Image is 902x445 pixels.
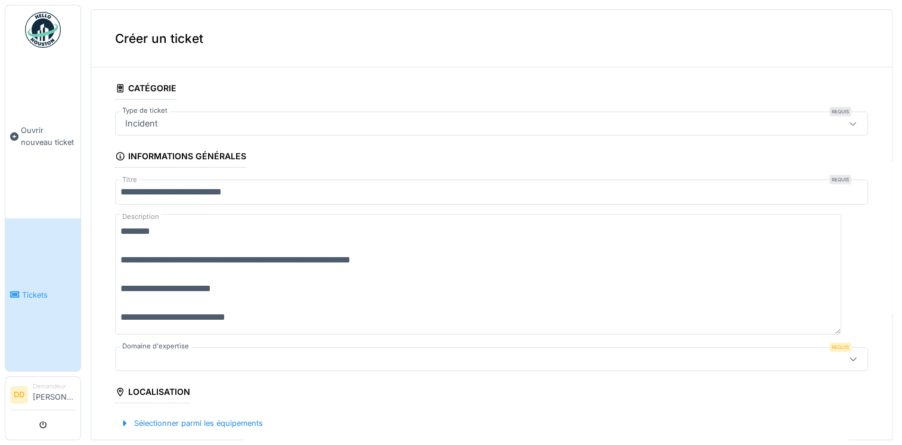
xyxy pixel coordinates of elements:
div: Requis [829,175,851,184]
div: Incident [120,117,163,130]
label: Type de ticket [120,106,170,116]
img: Badge_color-CXgf-gQk.svg [25,12,61,48]
span: Ouvrir nouveau ticket [21,125,76,147]
div: Informations générales [115,147,246,168]
label: Titre [120,175,140,185]
div: Sélectionner parmi les équipements [115,415,268,431]
a: DD Demandeur[PERSON_NAME] [10,382,76,410]
span: Tickets [22,289,76,301]
div: Catégorie [115,79,176,100]
div: Demandeur [33,382,76,391]
div: Requis [829,342,851,352]
li: DD [10,386,28,404]
div: Créer un ticket [91,10,892,67]
li: [PERSON_NAME] [33,382,76,407]
label: Description [120,209,162,224]
a: Ouvrir nouveau ticket [5,54,80,218]
div: Localisation [115,383,190,403]
div: Requis [829,107,851,116]
a: Tickets [5,218,80,371]
label: Domaine d'expertise [120,341,191,351]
